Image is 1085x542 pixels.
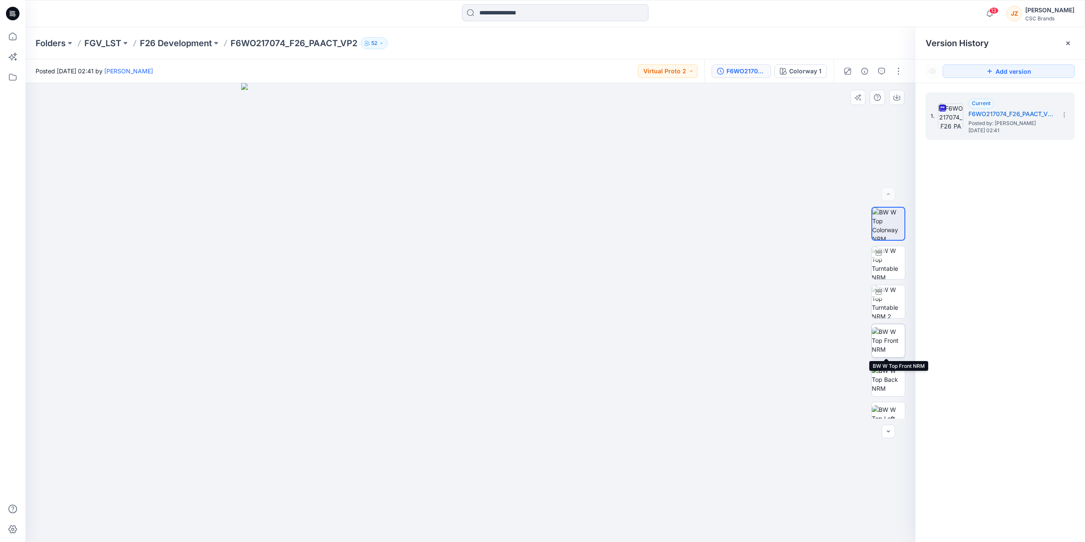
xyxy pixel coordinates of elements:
[774,64,827,78] button: Colorway 1
[872,208,904,240] img: BW W Top Colorway NRM
[36,67,153,75] span: Posted [DATE] 02:41 by
[361,37,388,49] button: 52
[926,64,939,78] button: Show Hidden Versions
[872,285,905,318] img: BW W Top Turntable NRM 2
[872,366,905,393] img: BW W Top Back NRM
[84,37,121,49] a: FGV_LST
[1065,40,1071,47] button: Close
[968,128,1053,133] span: [DATE] 02:41
[726,67,765,76] div: F6WO217074_F26_PAACT_VP2
[968,109,1053,119] h5: F6WO217074_F26_PAACT_VP2
[872,327,905,354] img: BW W Top Front NRM
[789,67,821,76] div: Colorway 1
[241,83,700,542] img: eyJhbGciOiJIUzI1NiIsImtpZCI6IjAiLCJzbHQiOiJzZXMiLCJ0eXAiOiJKV1QifQ.eyJkYXRhIjp7InR5cGUiOiJzdG9yYW...
[968,119,1053,128] span: Posted by: Joseph Zhang
[943,64,1075,78] button: Add version
[371,39,377,48] p: 52
[1007,6,1022,21] div: JZ
[931,112,935,120] span: 1.
[972,100,990,106] span: Current
[36,37,66,49] a: Folders
[872,405,905,432] img: BW W Top Left NRM
[231,37,357,49] p: F6WO217074_F26_PAACT_VP2
[989,7,999,14] span: 13
[938,103,963,129] img: F6WO217074_F26_PAACT_VP2
[858,64,871,78] button: Details
[1025,15,1074,22] div: CSC Brands
[104,67,153,75] a: [PERSON_NAME]
[712,64,771,78] button: F6WO217074_F26_PAACT_VP2
[926,38,989,48] span: Version History
[872,246,905,279] img: BW W Top Turntable NRM
[140,37,212,49] a: F26 Development
[1025,5,1074,15] div: [PERSON_NAME]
